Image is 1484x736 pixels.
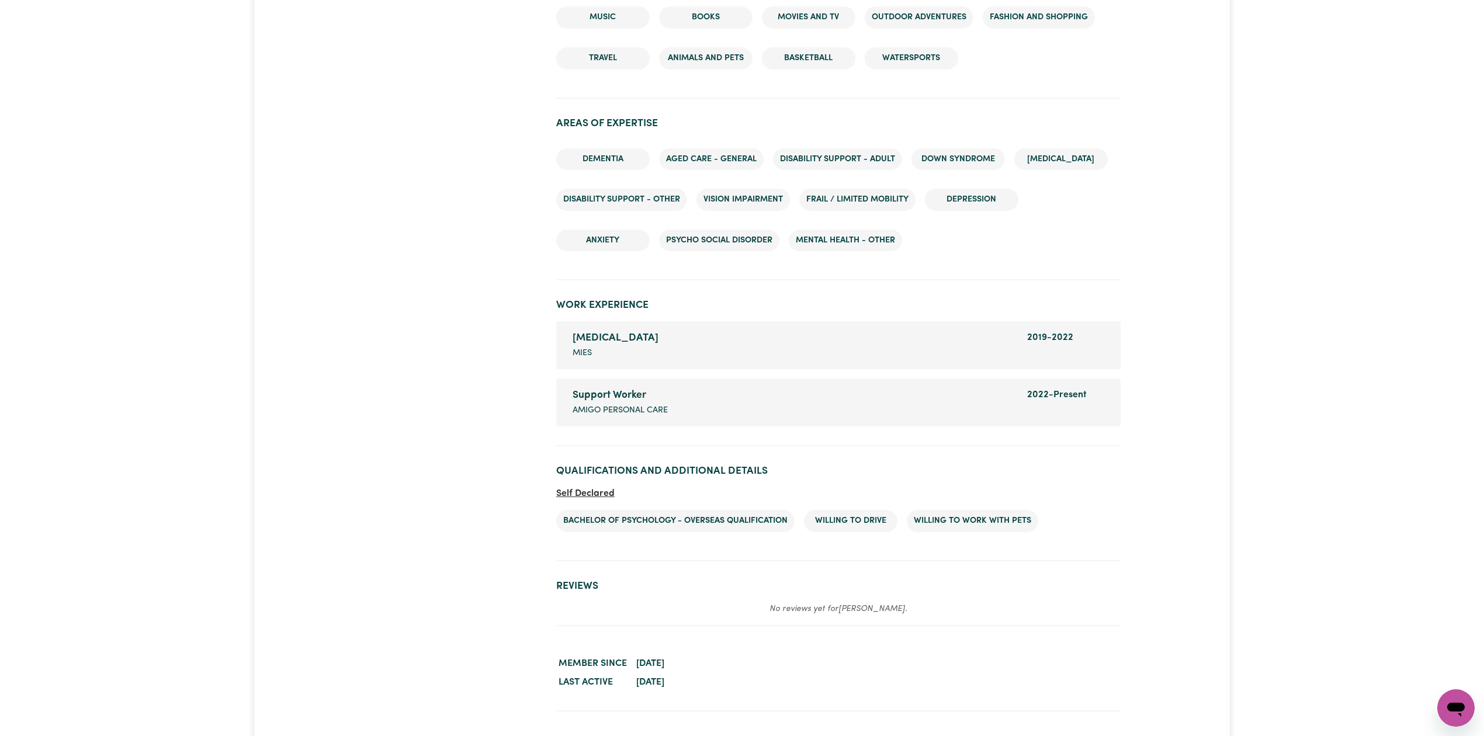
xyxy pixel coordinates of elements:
[769,605,907,613] em: No reviews yet for [PERSON_NAME] .
[556,117,1121,130] h2: Areas of Expertise
[556,465,1121,477] h2: Qualifications and Additional Details
[799,189,916,211] li: Frail / limited mobility
[659,230,779,252] li: Psycho social disorder
[762,6,855,29] li: Movies and TV
[865,6,973,29] li: Outdoor adventures
[556,47,650,70] li: Travel
[659,148,764,171] li: Aged care - General
[556,654,629,673] dt: Member since
[556,148,650,171] li: Dementia
[659,47,753,70] li: Animals and pets
[911,148,1005,171] li: Down syndrome
[659,6,753,29] li: Books
[762,47,855,70] li: Basketball
[556,6,650,29] li: Music
[983,6,1095,29] li: Fashion and shopping
[573,347,592,360] span: MIES
[556,580,1121,592] h2: Reviews
[773,148,902,171] li: Disability support - Adult
[696,189,790,211] li: Vision impairment
[573,388,1013,403] div: Support Worker
[636,659,664,668] time: [DATE]
[573,331,1013,346] div: [MEDICAL_DATA]
[907,510,1038,532] li: Willing to work with pets
[1437,689,1475,727] iframe: Button to launch messaging window
[573,404,668,417] span: Amigo Personal Care
[556,299,1121,311] h2: Work Experience
[804,510,897,532] li: Willing to drive
[925,189,1018,211] li: Depression
[556,673,629,692] dt: Last active
[556,510,795,532] li: Bachelor of psychology - overseas qualification
[1014,148,1108,171] li: [MEDICAL_DATA]
[1027,390,1087,400] span: 2022 - Present
[789,230,902,252] li: Mental Health - Other
[556,230,650,252] li: Anxiety
[865,47,958,70] li: Watersports
[556,489,615,498] span: Self Declared
[1027,333,1073,342] span: 2019 - 2022
[556,189,687,211] li: Disability support - Other
[636,678,664,687] time: [DATE]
